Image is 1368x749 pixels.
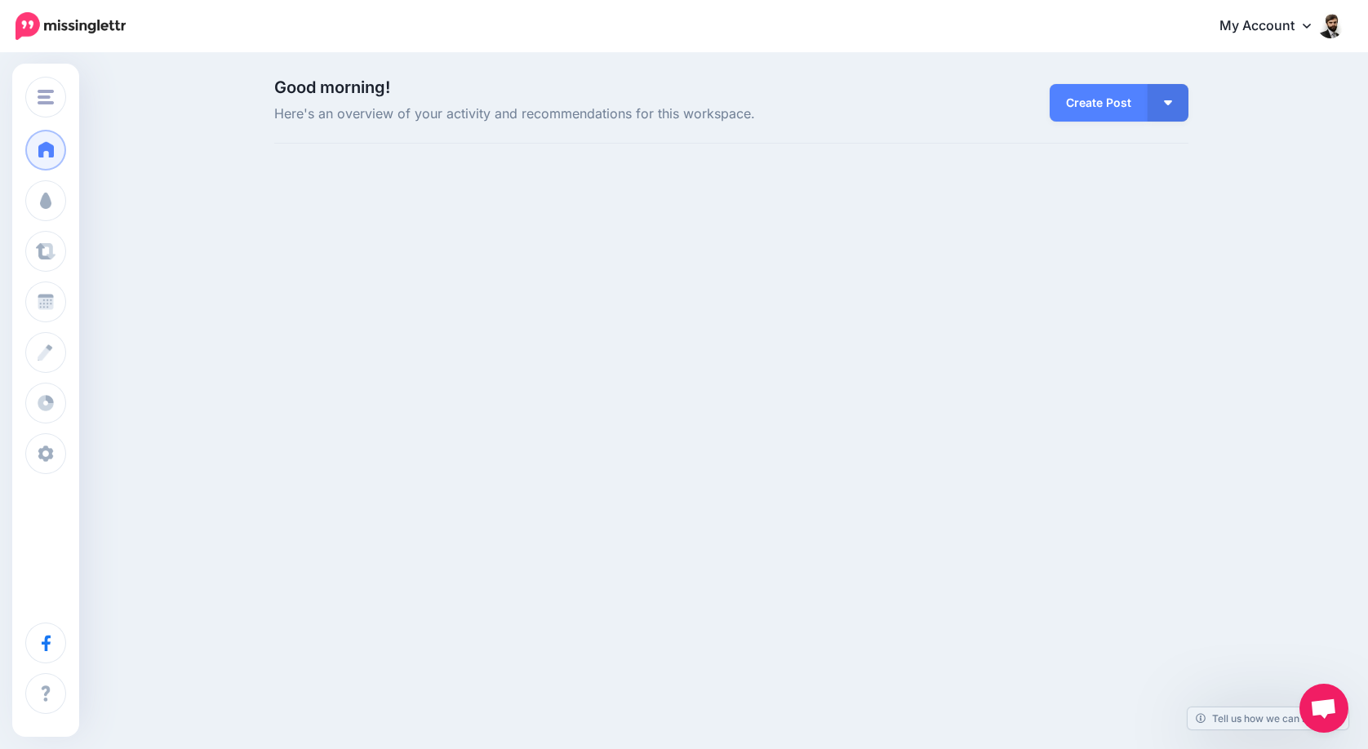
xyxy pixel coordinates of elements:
span: Good morning! [274,78,390,97]
a: Aprire la chat [1299,684,1348,733]
a: Create Post [1050,84,1148,122]
span: Here's an overview of your activity and recommendations for this workspace. [274,104,876,125]
img: menu.png [38,90,54,104]
img: Missinglettr [16,12,126,40]
a: My Account [1203,7,1344,47]
img: arrow-down-white.png [1164,100,1172,105]
a: Tell us how we can improve [1188,707,1348,729]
